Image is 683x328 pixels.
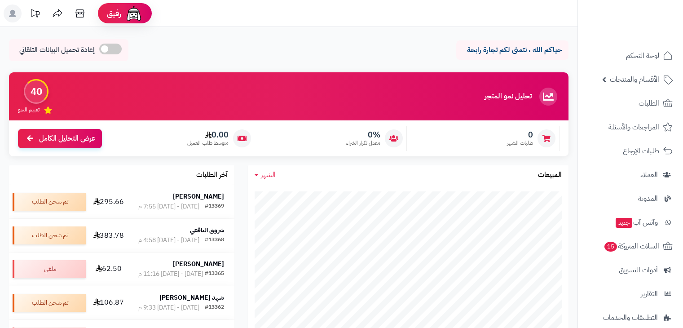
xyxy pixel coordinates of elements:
[190,226,224,235] strong: شروق اليافعي
[604,242,617,252] span: 15
[583,212,678,233] a: وآتس آبجديد
[604,240,659,253] span: السلات المتروكة
[19,45,95,55] span: إعادة تحميل البيانات التلقائي
[485,93,532,101] h3: تحليل نمو المتجر
[603,311,658,324] span: التطبيقات والخدمات
[610,73,659,86] span: الأقسام والمنتجات
[205,270,224,279] div: #13365
[138,303,199,312] div: [DATE] - [DATE] 9:33 م
[18,129,102,148] a: عرض التحليل الكامل
[640,168,658,181] span: العملاء
[173,259,224,269] strong: [PERSON_NAME]
[616,218,632,228] span: جديد
[89,219,128,252] td: 383.78
[24,4,46,25] a: تحديثات المنصة
[89,253,128,286] td: 62.50
[608,121,659,133] span: المراجعات والأسئلة
[615,216,658,229] span: وآتس آب
[187,130,229,140] span: 0.00
[89,286,128,319] td: 106.87
[346,130,380,140] span: 0%
[138,236,199,245] div: [DATE] - [DATE] 4:58 م
[205,202,224,211] div: #13369
[463,45,562,55] p: حياكم الله ، نتمنى لكم تجارة رابحة
[159,293,224,302] strong: شهد [PERSON_NAME]
[261,169,276,180] span: الشهر
[583,188,678,209] a: المدونة
[583,259,678,281] a: أدوات التسويق
[641,288,658,300] span: التقارير
[205,236,224,245] div: #13368
[583,140,678,162] a: طلبات الإرجاع
[138,270,203,279] div: [DATE] - [DATE] 11:16 م
[583,93,678,114] a: الطلبات
[538,171,562,179] h3: المبيعات
[13,260,86,278] div: ملغي
[107,8,121,19] span: رفيق
[13,294,86,312] div: تم شحن الطلب
[39,133,95,144] span: عرض التحليل الكامل
[18,106,40,114] span: تقييم النمو
[507,130,533,140] span: 0
[187,139,229,147] span: متوسط طلب العميل
[583,235,678,257] a: السلات المتروكة15
[13,226,86,244] div: تم شحن الطلب
[89,185,128,218] td: 295.66
[205,303,224,312] div: #13362
[125,4,143,22] img: ai-face.png
[623,145,659,157] span: طلبات الإرجاع
[583,45,678,66] a: لوحة التحكم
[626,49,659,62] span: لوحة التحكم
[255,170,276,180] a: الشهر
[638,192,658,205] span: المدونة
[346,139,380,147] span: معدل تكرار الشراء
[583,283,678,305] a: التقارير
[196,171,228,179] h3: آخر الطلبات
[138,202,199,211] div: [DATE] - [DATE] 7:55 م
[583,116,678,138] a: المراجعات والأسئلة
[639,97,659,110] span: الطلبات
[583,164,678,186] a: العملاء
[507,139,533,147] span: طلبات الشهر
[173,192,224,201] strong: [PERSON_NAME]
[13,193,86,211] div: تم شحن الطلب
[619,264,658,276] span: أدوات التسويق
